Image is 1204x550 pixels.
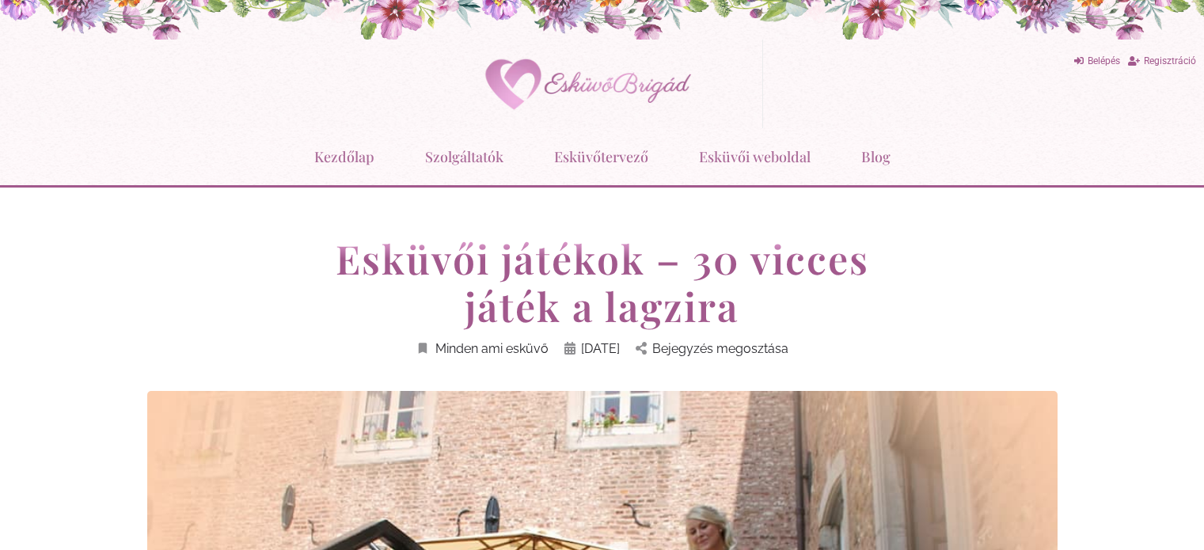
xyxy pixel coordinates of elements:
[1128,51,1196,72] a: Regisztráció
[861,136,891,177] a: Blog
[425,136,503,177] a: Szolgáltatók
[636,338,788,359] a: Bejegyzés megosztása
[302,235,903,330] h1: Esküvői játékok – 30 vicces játék a lagzira
[581,338,620,359] span: [DATE]
[699,136,811,177] a: Esküvői weboldal
[1074,51,1120,72] a: Belépés
[554,136,648,177] a: Esküvőtervező
[8,136,1196,177] nav: Menu
[416,338,549,359] a: Minden ami esküvő
[1144,55,1196,66] span: Regisztráció
[1088,55,1120,66] span: Belépés
[314,136,374,177] a: Kezdőlap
